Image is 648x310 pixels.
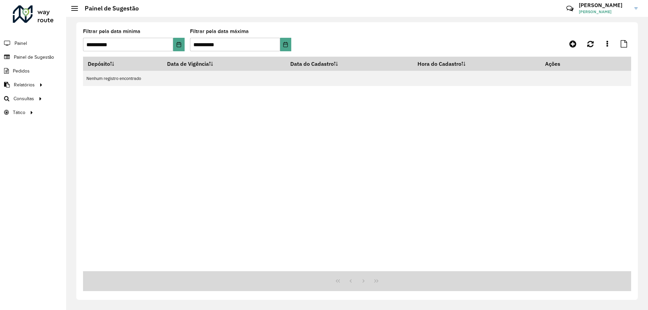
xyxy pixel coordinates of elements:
[579,2,629,8] h3: [PERSON_NAME]
[190,27,249,35] label: Filtrar pela data máxima
[280,38,291,51] button: Choose Date
[163,57,286,71] th: Data de Vigência
[83,27,140,35] label: Filtrar pela data mínima
[14,54,54,61] span: Painel de Sugestão
[83,71,631,86] td: Nenhum registro encontrado
[413,57,541,71] th: Hora do Cadastro
[579,9,629,15] span: [PERSON_NAME]
[78,5,139,12] h2: Painel de Sugestão
[173,38,184,51] button: Choose Date
[15,40,27,47] span: Painel
[13,109,25,116] span: Tático
[286,57,413,71] th: Data do Cadastro
[13,95,34,102] span: Consultas
[540,57,581,71] th: Ações
[83,57,163,71] th: Depósito
[13,67,30,75] span: Pedidos
[14,81,35,88] span: Relatórios
[563,1,577,16] a: Contato Rápido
